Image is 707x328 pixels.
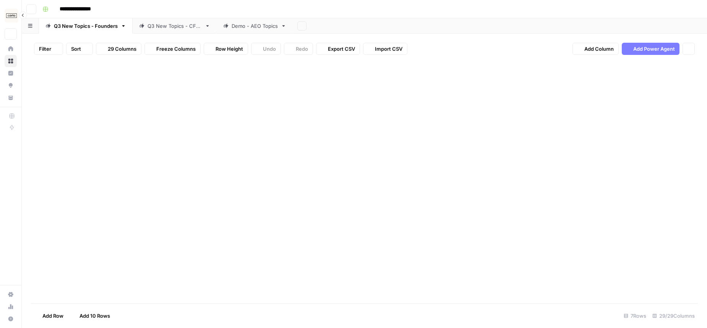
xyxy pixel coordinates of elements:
[5,288,17,301] a: Settings
[5,9,18,23] img: Carta Logo
[328,45,355,53] span: Export CSV
[5,79,17,92] a: Opportunities
[572,43,619,55] button: Add Column
[79,312,110,320] span: Add 10 Rows
[584,45,614,53] span: Add Column
[204,43,248,55] button: Row Height
[216,45,243,53] span: Row Height
[622,43,679,55] button: Add Power Agent
[316,43,360,55] button: Export CSV
[5,301,17,313] a: Usage
[96,43,141,55] button: 29 Columns
[144,43,201,55] button: Freeze Columns
[5,55,17,67] a: Browse
[296,45,308,53] span: Redo
[31,310,68,322] button: Add Row
[71,45,81,53] span: Sort
[649,310,698,322] div: 29/29 Columns
[363,43,407,55] button: Import CSV
[375,45,402,53] span: Import CSV
[263,45,276,53] span: Undo
[232,22,278,30] div: Demo - AEO Topics
[217,18,293,34] a: Demo - AEO Topics
[148,22,202,30] div: Q3 New Topics - CFOs
[251,43,281,55] button: Undo
[5,92,17,104] a: Your Data
[39,45,51,53] span: Filter
[5,67,17,79] a: Insights
[42,312,63,320] span: Add Row
[5,6,17,25] button: Workspace: Carta
[54,22,118,30] div: Q3 New Topics - Founders
[66,43,93,55] button: Sort
[39,18,133,34] a: Q3 New Topics - Founders
[156,45,196,53] span: Freeze Columns
[68,310,115,322] button: Add 10 Rows
[621,310,649,322] div: 7 Rows
[34,43,63,55] button: Filter
[108,45,136,53] span: 29 Columns
[284,43,313,55] button: Redo
[5,43,17,55] a: Home
[633,45,675,53] span: Add Power Agent
[5,313,17,325] button: Help + Support
[133,18,217,34] a: Q3 New Topics - CFOs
